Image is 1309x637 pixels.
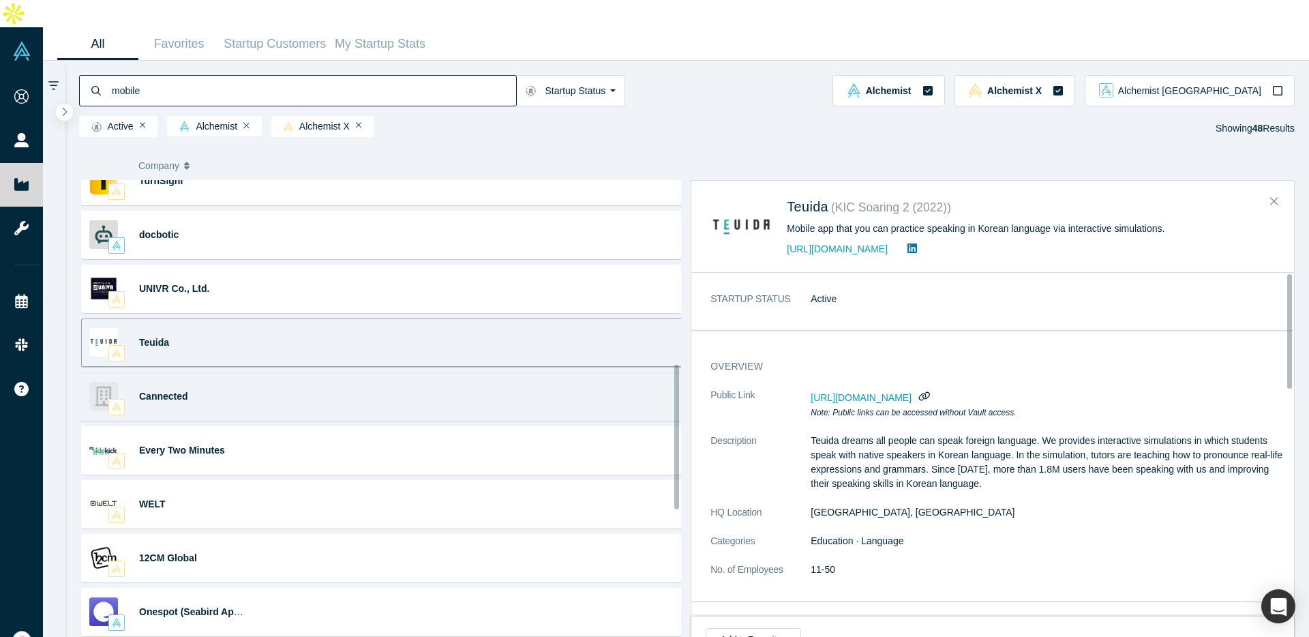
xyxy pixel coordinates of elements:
img: alchemist Vault Logo [179,121,190,132]
a: Teuida [139,337,169,348]
dt: No. of Employees [710,563,811,591]
span: [URL][DOMAIN_NAME] [811,392,912,403]
img: Alchemist Vault Logo [12,42,31,61]
img: docbotic's Logo [89,220,118,249]
img: Startup status [526,85,536,96]
img: 12CM Global's Logo [89,544,118,572]
span: Alchemist X [277,121,350,132]
span: Company [138,151,179,180]
small: ( KIC Soaring 2 (2022) ) [831,201,951,214]
button: Startup Status [516,75,626,106]
h3: overview [710,359,1266,374]
span: Active [85,121,134,132]
a: WELT [139,499,166,509]
button: Company [138,151,239,180]
strong: 48 [1252,123,1263,134]
img: alchemistx Vault Logo [284,121,293,132]
img: Teuida's Logo [710,196,772,258]
dd: Active [811,292,1285,306]
button: alchemist_aj Vault LogoAlchemist [GEOGRAPHIC_DATA] [1085,75,1295,106]
dt: Description [710,434,811,505]
div: Mobile app that you can practice speaking in Korean language via interactive simulations. [787,222,1242,236]
img: Onespot (Seabird Apps, Inc.)'s Logo [89,597,118,626]
a: Onespot (Seabird Apps, Inc.) [139,606,270,617]
a: Favorites [138,28,220,60]
a: [URL][DOMAIN_NAME] [787,243,888,254]
span: Showing Results [1216,123,1295,134]
a: All [57,28,138,60]
img: Startup status [91,121,102,132]
a: UNIVR Co., Ltd. [139,283,209,294]
img: alchemistx Vault Logo [112,564,121,574]
a: docbotic [139,229,179,240]
img: alchemist Vault Logo [112,241,121,250]
img: alchemistx Vault Logo [112,456,121,466]
img: alchemist Vault Logo [847,83,861,98]
button: Remove Filter [140,121,146,130]
em: Note: Public links can be accessed without Vault access. [811,408,1016,417]
dt: STARTUP STATUS [710,292,811,321]
img: alchemistx Vault Logo [112,402,121,412]
span: Alchemist [866,86,912,95]
img: WELT's Logo [89,490,118,518]
a: 12CM Global [139,552,197,563]
dd: 11-50 [811,563,1285,577]
a: Teuida [787,199,828,214]
img: alchemistx Vault Logo [112,187,121,196]
dt: Categories [710,534,811,563]
button: Remove Filter [356,121,362,130]
img: Cannected's Logo [89,382,118,411]
img: alchemistx Vault Logo [968,83,982,98]
dd: [GEOGRAPHIC_DATA], [GEOGRAPHIC_DATA] [811,505,1285,520]
span: Education · Language [811,535,903,546]
input: Search by company name, class, customer, one-liner or category [110,74,516,106]
img: Every Two Minutes's Logo [89,436,118,464]
p: Teuida dreams all people can speak foreign language. We provides interactive simulations in which... [811,434,1285,491]
img: alchemist_aj Vault Logo [1099,83,1113,98]
button: alchemistx Vault LogoAlchemist X [954,75,1076,106]
a: Every Two Minutes [139,445,225,456]
img: alchemist Vault Logo [112,618,121,627]
span: Alchemist X [987,86,1042,95]
dt: HQ Location [710,505,811,534]
a: Startup Customers [220,28,331,60]
button: Close [1264,191,1284,213]
a: TurnSignl [139,175,183,186]
button: Remove Filter [243,121,250,130]
img: Teuida's Logo [89,328,118,357]
img: alchemistx Vault Logo [112,510,121,520]
img: alchemistx Vault Logo [112,349,121,358]
img: alchemistx Vault Logo [112,295,121,304]
span: Alchemist [GEOGRAPHIC_DATA] [1118,86,1261,95]
a: My Startup Stats [331,28,430,60]
span: Public Link [710,388,755,402]
span: Alchemist [173,121,237,132]
a: Cannected [139,391,188,402]
button: alchemist Vault LogoAlchemist [832,75,944,106]
img: TurnSignl's Logo [89,166,118,195]
img: UNIVR Co., Ltd.'s Logo [89,274,118,303]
